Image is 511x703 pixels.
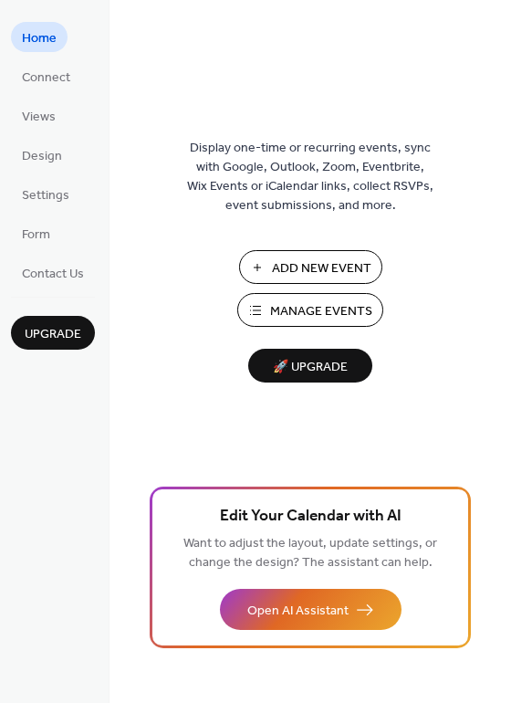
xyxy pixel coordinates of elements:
[11,61,81,91] a: Connect
[22,108,56,127] span: Views
[183,531,437,575] span: Want to adjust the layout, update settings, or change the design? The assistant can help.
[11,218,61,248] a: Form
[270,302,372,321] span: Manage Events
[11,179,80,209] a: Settings
[11,22,68,52] a: Home
[220,589,401,630] button: Open AI Assistant
[22,265,84,284] span: Contact Us
[272,259,371,278] span: Add New Event
[11,257,95,288] a: Contact Us
[25,325,81,344] span: Upgrade
[248,349,372,383] button: 🚀 Upgrade
[22,226,50,245] span: Form
[22,147,62,166] span: Design
[22,29,57,48] span: Home
[247,602,349,621] span: Open AI Assistant
[11,316,95,350] button: Upgrade
[237,293,383,327] button: Manage Events
[259,355,361,380] span: 🚀 Upgrade
[239,250,382,284] button: Add New Event
[11,100,67,131] a: Views
[22,68,70,88] span: Connect
[11,140,73,170] a: Design
[220,504,401,530] span: Edit Your Calendar with AI
[187,139,433,215] span: Display one-time or recurring events, sync with Google, Outlook, Zoom, Eventbrite, Wix Events or ...
[22,186,69,205] span: Settings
